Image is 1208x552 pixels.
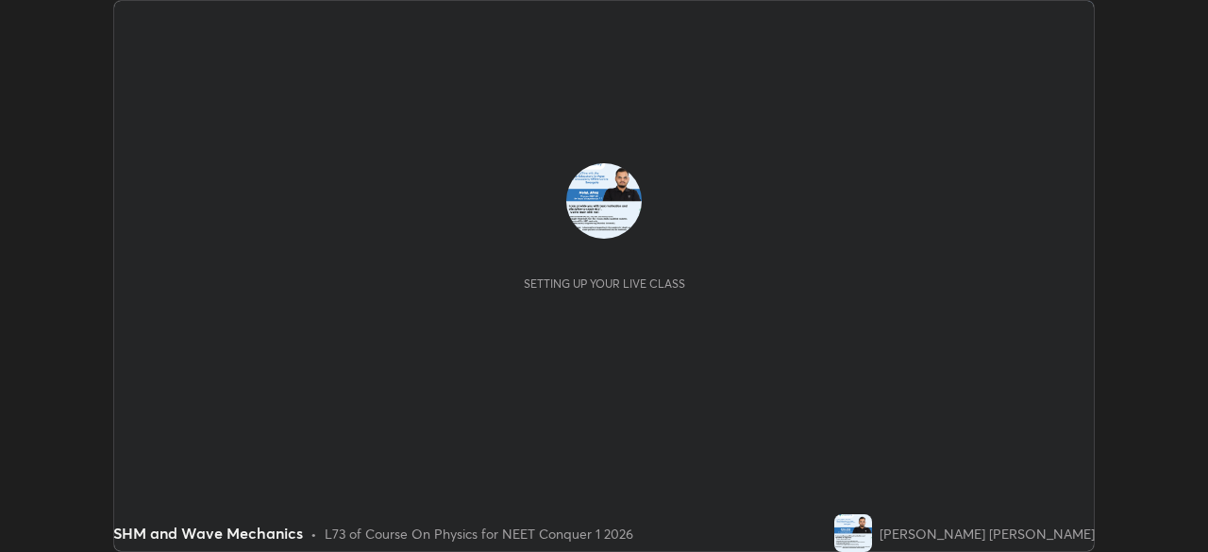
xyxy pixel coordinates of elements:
[834,514,872,552] img: 56fac2372bd54d6a89ffab81bd2c5eeb.jpg
[524,276,685,291] div: Setting up your live class
[880,524,1095,544] div: [PERSON_NAME] [PERSON_NAME]
[325,524,633,544] div: L73 of Course On Physics for NEET Conquer 1 2026
[566,163,642,239] img: 56fac2372bd54d6a89ffab81bd2c5eeb.jpg
[310,524,317,544] div: •
[113,522,303,544] div: SHM and Wave Mechanics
